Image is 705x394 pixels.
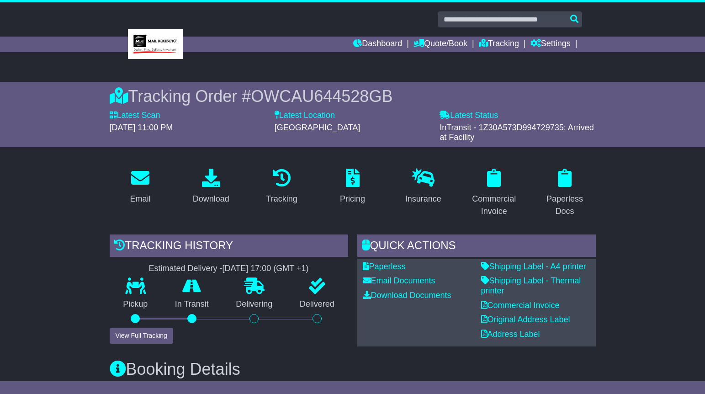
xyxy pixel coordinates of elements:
a: Address Label [481,330,540,339]
a: Shipping Label - A4 printer [481,262,586,271]
div: Email [130,193,150,205]
a: Original Address Label [481,315,570,324]
div: Commercial Invoice [469,193,519,218]
p: Delivering [223,299,286,309]
p: Delivered [286,299,348,309]
a: Download Documents [363,291,451,300]
div: Download [193,193,229,205]
p: Pickup [110,299,162,309]
a: Quote/Book [413,37,467,52]
div: [DATE] 17:00 (GMT +1) [223,264,309,274]
h3: Booking Details [110,360,596,378]
a: Pricing [334,165,371,208]
span: OWCAU644528GB [251,87,392,106]
a: Tracking [260,165,303,208]
a: Email Documents [363,276,435,285]
a: Dashboard [353,37,402,52]
label: Latest Location [275,111,335,121]
a: Paperless Docs [534,165,596,221]
a: Commercial Invoice [463,165,525,221]
div: Tracking Order # [110,86,596,106]
div: Paperless Docs [540,193,590,218]
button: View Full Tracking [110,328,173,344]
div: Estimated Delivery - [110,264,348,274]
div: Insurance [405,193,441,205]
label: Latest Scan [110,111,160,121]
a: Download [187,165,235,208]
a: Tracking [479,37,519,52]
label: Latest Status [440,111,498,121]
div: Quick Actions [357,234,596,259]
div: Tracking history [110,234,348,259]
span: [GEOGRAPHIC_DATA] [275,123,360,132]
a: Email [124,165,156,208]
a: Commercial Invoice [481,301,560,310]
a: Paperless [363,262,406,271]
div: Tracking [266,193,297,205]
a: Insurance [399,165,447,208]
span: InTransit - 1Z30A573D994729735: Arrived at Facility [440,123,594,142]
a: Settings [530,37,571,52]
a: Shipping Label - Thermal printer [481,276,581,295]
span: [DATE] 11:00 PM [110,123,173,132]
p: In Transit [161,299,223,309]
div: Pricing [340,193,365,205]
img: MBE Malvern [128,29,183,59]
